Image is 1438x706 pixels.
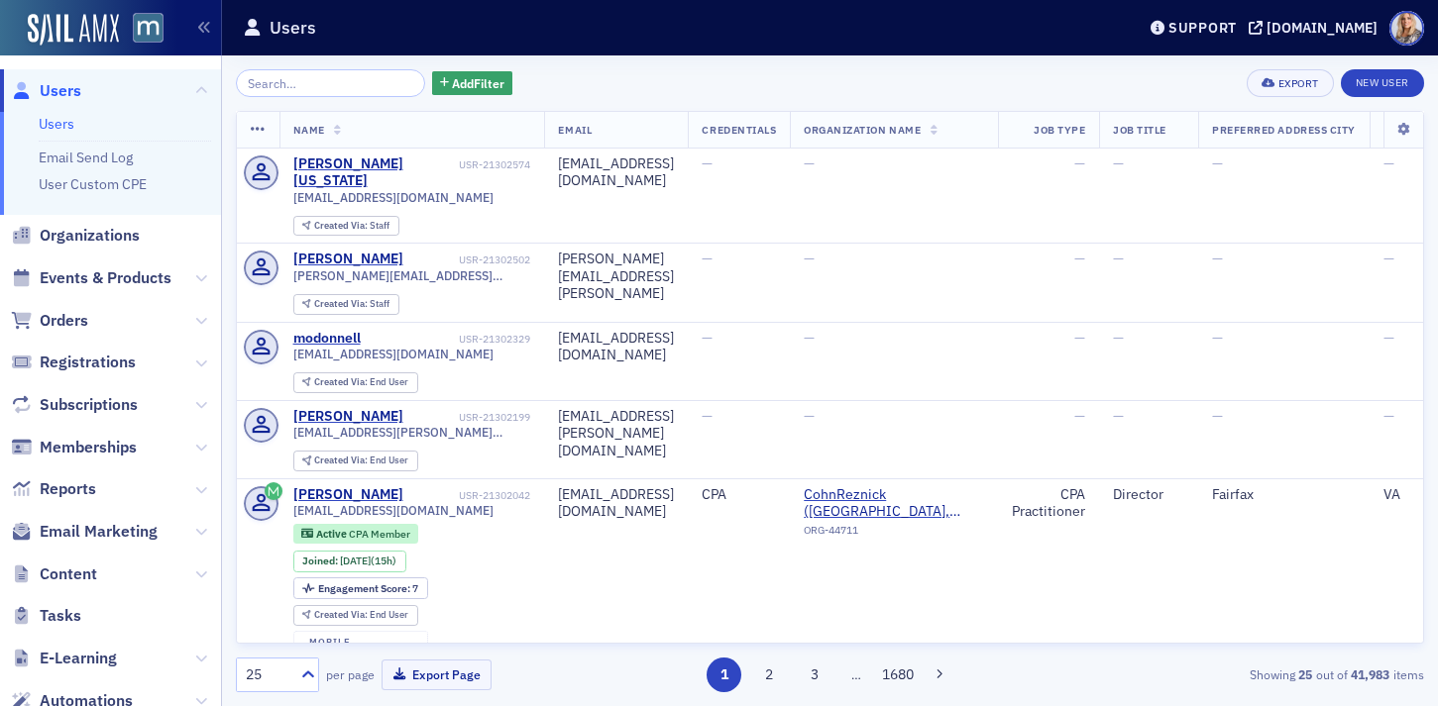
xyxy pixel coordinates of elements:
span: Organizations [40,225,140,247]
div: mobile [309,637,414,649]
span: — [804,329,815,347]
span: Created Via : [314,297,370,310]
span: — [702,407,713,425]
div: Staff [314,299,389,310]
button: AddFilter [432,71,513,96]
span: Job Type [1034,123,1085,137]
a: Memberships [11,437,137,458]
div: USR-21302042 [406,489,530,502]
span: E-Learning [40,648,117,669]
a: SailAMX [28,14,119,46]
span: Created Via : [314,608,370,621]
span: — [1113,407,1124,425]
a: Subscriptions [11,394,138,416]
h1: Users [270,16,316,40]
div: [EMAIL_ADDRESS][DOMAIN_NAME] [558,486,674,521]
a: [PERSON_NAME] [293,486,403,504]
span: Events & Products [40,267,171,289]
span: Content [40,563,97,585]
span: Engagement Score : [318,581,412,595]
div: [PERSON_NAME] [293,251,403,268]
button: 1680 [880,657,915,692]
span: Created Via : [314,219,370,232]
input: Search… [236,69,425,97]
div: [DOMAIN_NAME] [1267,19,1378,37]
span: [EMAIL_ADDRESS][DOMAIN_NAME] [293,503,494,518]
div: USR-21302199 [406,411,530,424]
span: Reports [40,478,96,500]
div: End User [314,455,408,466]
div: End User [314,377,408,388]
div: Director [1113,486,1184,504]
span: Name [293,123,325,137]
button: 1 [707,657,741,692]
button: Export Page [382,659,492,690]
span: — [702,154,713,172]
div: USR-21302574 [459,158,530,171]
span: Memberships [40,437,137,458]
span: — [702,250,713,267]
a: Content [11,563,97,585]
strong: 41,983 [1348,665,1393,683]
div: Active: Active: CPA Member [293,524,419,544]
span: Created Via : [314,375,370,388]
span: Credentials [702,123,776,137]
a: Events & Products [11,267,171,289]
span: [EMAIL_ADDRESS][PERSON_NAME][DOMAIN_NAME] [293,425,531,440]
a: Orders [11,310,88,332]
div: Created Via: End User [293,451,418,471]
span: [EMAIL_ADDRESS][DOMAIN_NAME] [293,347,494,361]
a: Email Send Log [39,149,133,166]
span: — [804,407,815,425]
div: Showing out of items [1042,665,1424,683]
div: 25 [246,664,289,685]
span: — [1113,329,1124,347]
span: — [1113,250,1124,267]
span: — [1074,407,1085,425]
span: — [1212,329,1223,347]
div: USR-21302329 [364,333,530,346]
a: CohnReznick ([GEOGRAPHIC_DATA], [GEOGRAPHIC_DATA]) [804,486,984,521]
span: Joined : [302,555,340,567]
a: Tasks [11,605,81,627]
div: [PERSON_NAME][EMAIL_ADDRESS][PERSON_NAME] [558,251,674,303]
a: modonnell [293,330,361,348]
span: [EMAIL_ADDRESS][DOMAIN_NAME] [293,190,494,205]
span: Active [316,527,349,541]
div: CPA Practitioner [1012,486,1085,521]
a: Registrations [11,352,136,373]
span: — [1113,154,1124,172]
div: Created Via: End User [293,605,418,626]
div: Created Via: End User [293,372,418,393]
label: per page [326,665,375,683]
span: Orders [40,310,88,332]
span: [PERSON_NAME][EMAIL_ADDRESS][PERSON_NAME] [293,268,531,283]
a: Email Marketing [11,521,158,543]
div: [EMAIL_ADDRESS][PERSON_NAME][DOMAIN_NAME] [558,408,674,460]
span: Job Title [1113,123,1166,137]
div: ORG-44711 [804,524,984,544]
span: Created Via : [314,454,370,466]
a: [PERSON_NAME] [US_STATE] [293,155,456,190]
span: Email [558,123,592,137]
div: USR-21302502 [406,253,530,266]
span: Organization Name [804,123,921,137]
div: [PERSON_NAME] [293,408,403,426]
span: … [842,665,870,683]
span: Profile [1389,11,1424,46]
span: — [1383,407,1394,425]
button: Export [1247,69,1333,97]
span: Users [40,80,81,102]
span: — [1383,250,1394,267]
span: Tasks [40,605,81,627]
span: — [1212,407,1223,425]
div: Support [1168,19,1237,37]
a: Users [11,80,81,102]
div: [EMAIL_ADDRESS][DOMAIN_NAME] [558,155,674,190]
span: Preferred Address City [1212,123,1356,137]
a: New User [1341,69,1424,97]
a: View Homepage [119,13,164,47]
div: [EMAIL_ADDRESS][DOMAIN_NAME] [558,330,674,364]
